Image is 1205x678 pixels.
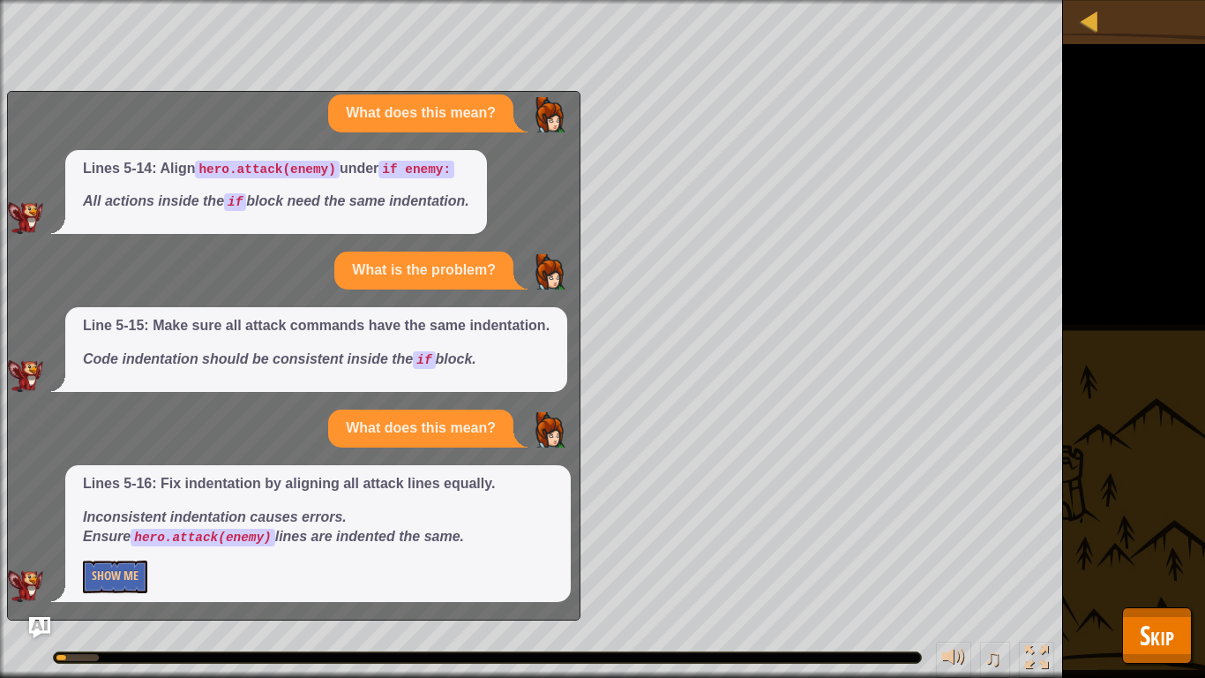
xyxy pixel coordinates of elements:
[83,509,464,545] em: Inconsistent indentation causes errors. Ensure lines are indented the same.
[352,260,496,281] p: What is the problem?
[83,351,476,366] em: Code indentation should be consistent inside the block.
[224,193,246,211] code: if
[531,97,566,132] img: Player
[131,529,274,546] code: hero.attack(enemy)
[83,193,469,208] em: All actions inside the block need the same indentation.
[1019,642,1054,678] button: Toggle fullscreen
[531,254,566,290] img: Player
[413,351,435,369] code: if
[83,561,147,593] button: Show Me
[8,202,43,234] img: AI
[83,316,550,336] p: Line 5-15: Make sure all attack commands have the same indentation.
[378,161,454,178] code: if enemy:
[1140,617,1174,653] span: Skip
[1122,607,1192,664] button: Skip
[83,474,553,494] p: Lines 5-16: Fix indentation by aligning all attack lines equally.
[531,412,566,448] img: Player
[8,360,43,392] img: AI
[83,159,469,179] p: Lines 5-14: Align under
[936,642,971,678] button: Adjust volume
[984,644,1001,671] span: ♫
[346,103,496,124] p: What does this mean?
[346,418,496,439] p: What does this mean?
[980,642,1010,678] button: ♫
[8,570,43,602] img: AI
[29,617,50,638] button: Ask AI
[195,161,339,178] code: hero.attack(enemy)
